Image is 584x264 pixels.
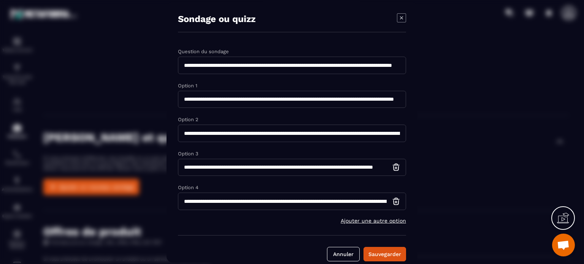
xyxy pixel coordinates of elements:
[178,150,198,156] label: Option 3
[552,234,575,256] div: Ouvrir le chat
[178,49,229,54] label: Question du sondage
[178,82,197,88] label: Option 1
[363,247,406,261] button: Sauvegarder
[341,217,406,223] span: Ajouter une autre option
[178,13,255,24] p: Sondage ou quizz
[368,250,401,258] div: Sauvegarder
[178,117,198,122] label: Option 2
[178,185,198,190] label: Option 4
[327,247,360,261] button: Annuler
